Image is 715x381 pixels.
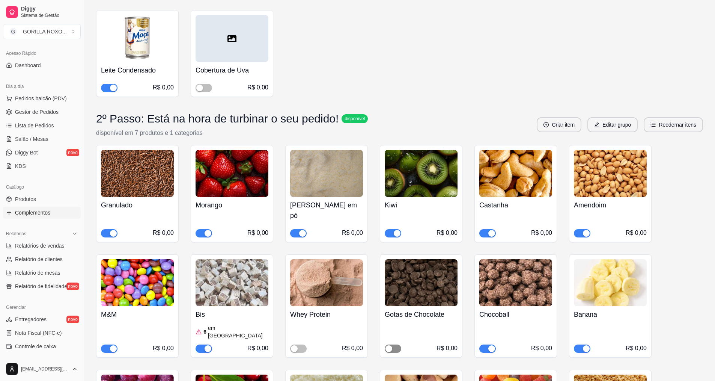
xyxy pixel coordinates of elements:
[15,95,67,102] span: Pedidos balcão (PDV)
[15,62,41,69] span: Dashboard
[96,112,339,125] h3: 2º Passo: Está na hora de turbinar o seu pedido!
[15,316,47,323] span: Entregadores
[21,12,78,18] span: Sistema de Gestão
[247,228,268,237] div: R$ 0,00
[3,280,81,292] a: Relatório de fidelidadenovo
[101,65,174,76] h4: Leite Condensado
[531,344,552,353] div: R$ 0,00
[196,150,268,197] img: product-image
[626,228,647,237] div: R$ 0,00
[290,150,363,197] img: product-image
[3,147,81,159] a: Diggy Botnovo
[574,309,647,320] h4: Banana
[385,309,458,320] h4: Gotas de Chocolate
[153,83,174,92] div: R$ 0,00
[153,344,174,353] div: R$ 0,00
[15,135,48,143] span: Salão / Mesas
[101,150,174,197] img: product-image
[15,162,26,170] span: KDS
[587,117,638,132] button: editEditar grupo
[15,242,65,249] span: Relatórios de vendas
[3,80,81,92] div: Dia a dia
[644,117,703,132] button: ordered-listReodernar itens
[196,200,268,210] h4: Morango
[15,195,36,203] span: Produtos
[531,228,552,237] div: R$ 0,00
[574,200,647,210] h4: Amendoim
[23,28,67,35] div: GORILLA ROXO ...
[15,256,63,263] span: Relatório de clientes
[101,309,174,320] h4: M&M
[594,122,599,127] span: edit
[3,24,81,39] button: Select a team
[543,122,549,127] span: plus-circle
[15,343,56,350] span: Controle de caixa
[437,344,458,353] div: R$ 0,00
[15,356,55,364] span: Controle de fiado
[3,327,81,339] a: Nota Fiscal (NFC-e)
[15,149,38,156] span: Diggy Bot
[385,259,458,306] img: product-image
[3,106,81,118] a: Gestor de Pedidos
[479,150,552,197] img: product-image
[3,59,81,71] a: Dashboard
[15,283,67,290] span: Relatório de fidelidade
[3,340,81,352] a: Controle de caixa
[21,366,69,372] span: [EMAIL_ADDRESS][DOMAIN_NAME]
[3,119,81,132] a: Lista de Pedidos
[9,28,17,35] span: G
[3,313,81,325] a: Entregadoresnovo
[626,344,647,353] div: R$ 0,00
[3,92,81,104] button: Pedidos balcão (PDV)
[385,150,458,197] img: product-image
[3,253,81,265] a: Relatório de clientes
[101,259,174,306] img: product-image
[21,6,78,12] span: Diggy
[479,200,552,210] h4: Castanha
[3,301,81,313] div: Gerenciar
[574,150,647,197] img: product-image
[385,200,458,210] h4: Kiwi
[290,309,363,320] h4: Whey Protein
[3,133,81,145] a: Salão / Mesas
[342,228,363,237] div: R$ 0,00
[290,200,363,221] h4: [PERSON_NAME] em pó
[6,231,26,237] span: Relatórios
[537,117,581,132] button: plus-circleCriar item
[479,259,552,306] img: product-image
[15,209,50,216] span: Complementos
[15,108,59,116] span: Gestor de Pedidos
[247,83,268,92] div: R$ 0,00
[15,329,62,337] span: Nota Fiscal (NFC-e)
[196,309,268,320] h4: Bis
[3,47,81,59] div: Acesso Rápido
[247,344,268,353] div: R$ 0,00
[343,116,366,122] span: disponível
[3,3,81,21] a: DiggySistema de Gestão
[153,228,174,237] div: R$ 0,00
[15,269,60,277] span: Relatório de mesas
[3,181,81,193] div: Catálogo
[437,228,458,237] div: R$ 0,00
[196,65,268,76] h4: Cobertura de Uva
[3,354,81,366] a: Controle de fiado
[3,207,81,219] a: Complementos
[3,193,81,205] a: Produtos
[15,122,54,129] span: Lista de Pedidos
[3,240,81,252] a: Relatórios de vendas
[479,309,552,320] h4: Chocoball
[3,160,81,172] a: KDS
[3,360,81,378] button: [EMAIL_ADDRESS][DOMAIN_NAME]
[650,122,656,127] span: ordered-list
[203,328,206,336] article: 6
[196,259,268,306] img: product-image
[342,344,363,353] div: R$ 0,00
[574,259,647,306] img: product-image
[101,15,174,62] img: product-image
[290,259,363,306] img: product-image
[96,129,368,138] p: disponível em 7 produtos e 1 categorias
[208,324,268,339] article: em [GEOGRAPHIC_DATA]
[101,200,174,210] h4: Granulado
[3,267,81,279] a: Relatório de mesas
